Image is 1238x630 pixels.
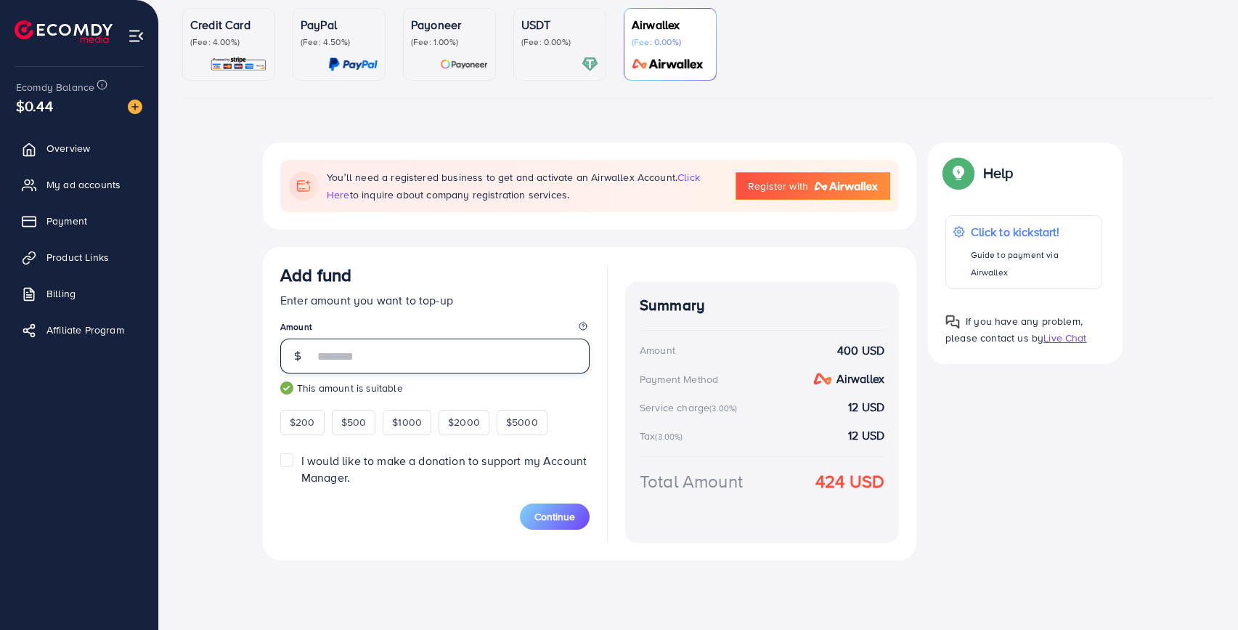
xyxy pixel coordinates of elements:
[640,429,688,443] div: Tax
[46,286,76,301] span: Billing
[971,223,1094,241] p: Click to kickstart!
[327,169,721,203] p: You’ll need a registered business to get and activate an Airwallex Account. to inquire about comp...
[16,95,53,116] span: $0.44
[46,141,90,156] span: Overview
[945,314,1083,345] span: If you have any problem, please contact us by
[1043,331,1086,345] span: Live Chat
[11,279,147,308] a: Billing
[640,343,675,358] div: Amount
[15,20,113,43] img: logo
[301,36,378,48] p: (Fee: 4.50%)
[736,172,890,200] a: Register with
[11,206,147,235] a: Payment
[815,469,884,494] strong: 424 USD
[328,56,378,73] img: card
[392,415,422,429] span: $1000
[11,134,147,163] a: Overview
[534,509,575,524] span: Continue
[128,100,142,114] img: image
[46,250,109,264] span: Product Links
[280,291,590,309] p: Enter amount you want to top-up
[506,415,538,429] span: $5000
[46,214,87,228] span: Payment
[280,320,590,339] legend: Amount
[11,243,147,272] a: Product Links
[837,342,884,359] strong: 400 USD
[945,160,972,186] img: Popup guide
[655,431,683,443] small: (3.00%)
[748,179,808,193] span: Register with
[971,246,1094,281] p: Guide to payment via Airwallex
[983,164,1014,182] p: Help
[520,504,590,530] button: Continue
[848,399,884,416] strong: 12 USD
[190,16,267,33] p: Credit Card
[632,36,709,48] p: (Fee: 0.00%)
[11,315,147,344] a: Affiliate Program
[836,371,884,387] strong: airwallex
[521,36,598,48] p: (Fee: 0.00%)
[411,16,488,33] p: Payoneer
[280,264,351,286] h3: Add fund
[11,170,147,199] a: My ad accounts
[289,171,318,201] img: flag
[440,56,488,73] img: card
[290,415,315,429] span: $200
[190,36,267,48] p: (Fee: 4.00%)
[411,36,488,48] p: (Fee: 1.00%)
[16,80,94,94] span: Ecomdy Balance
[632,16,709,33] p: Airwallex
[280,381,590,395] small: This amount is suitable
[341,415,367,429] span: $500
[640,469,743,494] div: Total Amount
[46,323,124,337] span: Affiliate Program
[814,182,878,190] img: logo-airwallex
[280,381,293,395] img: guide
[301,16,378,33] p: PayPal
[46,177,121,192] span: My ad accounts
[627,56,709,73] img: card
[640,296,884,315] h4: Summary
[582,56,598,73] img: card
[128,28,144,44] img: menu
[813,373,832,386] img: payment
[521,16,598,33] p: USDT
[210,56,267,73] img: card
[301,453,587,485] span: I would like to make a donation to support my Account Manager.
[448,415,480,429] span: $2000
[945,315,960,329] img: Popup guide
[709,403,737,414] small: (3.00%)
[640,400,741,415] div: Service charge
[848,427,884,444] strong: 12 USD
[640,372,718,387] div: Payment Method
[1176,565,1227,619] iframe: Chat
